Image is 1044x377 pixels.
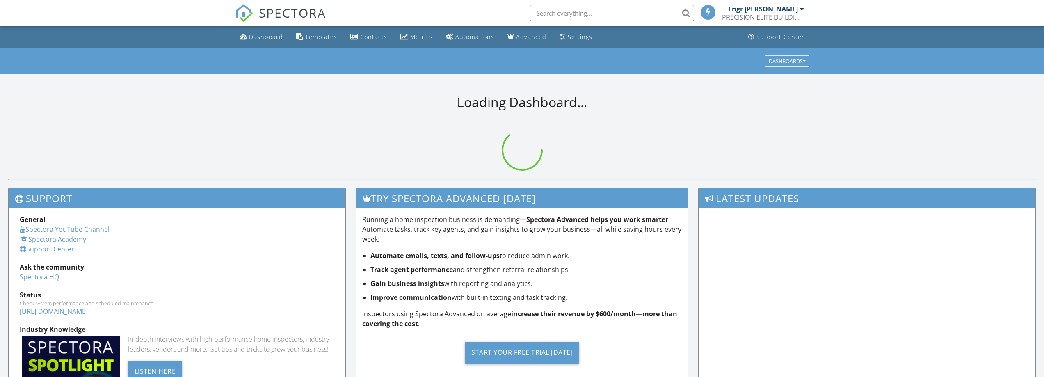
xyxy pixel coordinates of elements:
li: to reduce admin work. [370,251,682,260]
span: SPECTORA [259,4,326,21]
div: Advanced [516,33,546,41]
a: Spectora Academy [20,235,86,244]
h3: Latest Updates [699,188,1035,208]
div: Start Your Free Trial [DATE] [465,342,579,364]
div: Templates [305,33,337,41]
a: Advanced [504,30,550,45]
li: with built-in texting and task tracking. [370,292,682,302]
strong: General [20,215,46,224]
div: Check system performance and scheduled maintenance. [20,300,334,306]
a: Contacts [347,30,391,45]
img: The Best Home Inspection Software - Spectora [235,4,253,22]
strong: Improve communication [370,293,452,302]
h3: Support [9,188,345,208]
div: Ask the community [20,262,334,272]
a: Settings [556,30,596,45]
a: Templates [293,30,340,45]
div: Support Center [756,33,804,41]
a: Listen Here [128,366,183,375]
strong: Track agent performance [370,265,453,274]
p: Inspectors using Spectora Advanced on average . [362,309,682,329]
li: with reporting and analytics. [370,279,682,288]
a: Spectora HQ [20,272,59,281]
a: Support Center [745,30,808,45]
a: Automations (Basic) [443,30,498,45]
a: Support Center [20,244,74,254]
div: Engr [PERSON_NAME] [728,5,798,13]
button: Dashboards [765,55,809,67]
div: Metrics [410,33,433,41]
div: In-depth interviews with high-performance home inspectors, industry leaders, vendors and more. Ge... [128,334,334,354]
strong: Gain business insights [370,279,444,288]
strong: Automate emails, texts, and follow-ups [370,251,500,260]
a: Metrics [397,30,436,45]
div: Automations [455,33,494,41]
div: Contacts [360,33,387,41]
div: PRECISION ELITE BUILDING INSPECTION SERVICES L.L.C [722,13,804,21]
strong: increase their revenue by $600/month—more than covering the cost [362,309,677,328]
strong: Spectora Advanced helps you work smarter [526,215,668,224]
a: Start Your Free Trial [DATE] [362,335,682,370]
a: Dashboard [237,30,286,45]
div: Settings [568,33,592,41]
li: and strengthen referral relationships. [370,265,682,274]
div: Industry Knowledge [20,324,334,334]
a: SPECTORA [235,11,326,28]
div: Dashboard [249,33,283,41]
p: Running a home inspection business is demanding— . Automate tasks, track key agents, and gain ins... [362,215,682,244]
input: Search everything... [530,5,694,21]
a: Spectora YouTube Channel [20,225,110,234]
h3: Try spectora advanced [DATE] [356,188,688,208]
div: Status [20,290,334,300]
a: [URL][DOMAIN_NAME] [20,307,88,316]
div: Dashboards [769,58,806,64]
